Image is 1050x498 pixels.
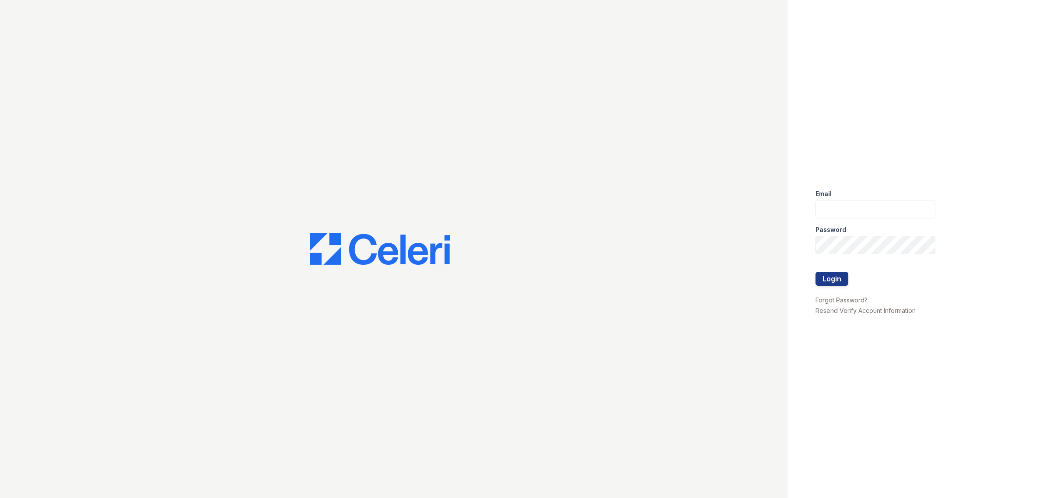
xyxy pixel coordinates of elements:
[310,233,450,265] img: CE_Logo_Blue-a8612792a0a2168367f1c8372b55b34899dd931a85d93a1a3d3e32e68fde9ad4.png
[815,189,832,198] label: Email
[815,225,846,234] label: Password
[815,307,916,314] a: Resend Verify Account Information
[815,272,848,286] button: Login
[815,296,868,304] a: Forgot Password?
